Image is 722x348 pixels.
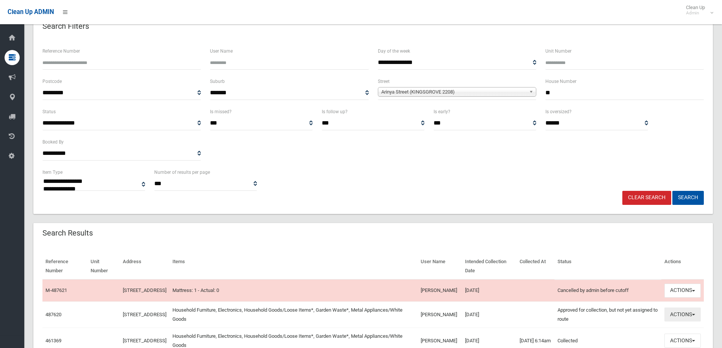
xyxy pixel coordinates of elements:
[42,108,56,116] label: Status
[322,108,348,116] label: Is follow up?
[545,47,572,55] label: Unit Number
[545,108,572,116] label: Is oversized?
[154,168,210,176] label: Number of results per page
[42,47,80,55] label: Reference Number
[661,253,704,279] th: Actions
[462,301,517,328] td: [DATE]
[123,287,166,293] a: [STREET_ADDRESS]
[517,253,554,279] th: Collected At
[42,138,64,146] label: Booked By
[545,77,576,86] label: House Number
[554,253,661,279] th: Status
[169,279,418,301] td: Mattress: 1 - Actual: 0
[434,108,450,116] label: Is early?
[378,77,390,86] label: Street
[42,253,88,279] th: Reference Number
[682,5,713,16] span: Clean Up
[169,301,418,328] td: Household Furniture, Electronics, Household Goods/Loose Items*, Garden Waste*, Metal Appliances/W...
[33,19,98,34] header: Search Filters
[42,77,62,86] label: Postcode
[418,301,462,328] td: [PERSON_NAME]
[462,253,517,279] th: Intended Collection Date
[462,279,517,301] td: [DATE]
[45,287,67,293] a: M-487621
[664,334,701,348] button: Actions
[120,253,169,279] th: Address
[664,307,701,321] button: Actions
[42,168,63,176] label: Item Type
[88,253,120,279] th: Unit Number
[418,279,462,301] td: [PERSON_NAME]
[210,77,225,86] label: Suburb
[378,47,410,55] label: Day of the week
[554,279,661,301] td: Cancelled by admin before cutoff
[45,338,61,343] a: 461369
[686,10,705,16] small: Admin
[210,47,233,55] label: User Name
[381,87,526,97] span: Arinya Street (KINGSGROVE 2208)
[123,312,166,317] a: [STREET_ADDRESS]
[554,301,661,328] td: Approved for collection, but not yet assigned to route
[8,8,54,16] span: Clean Up ADMIN
[672,191,704,205] button: Search
[418,253,462,279] th: User Name
[123,338,166,343] a: [STREET_ADDRESS]
[45,312,61,317] a: 487620
[169,253,418,279] th: Items
[210,108,232,116] label: Is missed?
[622,191,671,205] a: Clear Search
[33,226,102,240] header: Search Results
[664,284,701,298] button: Actions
